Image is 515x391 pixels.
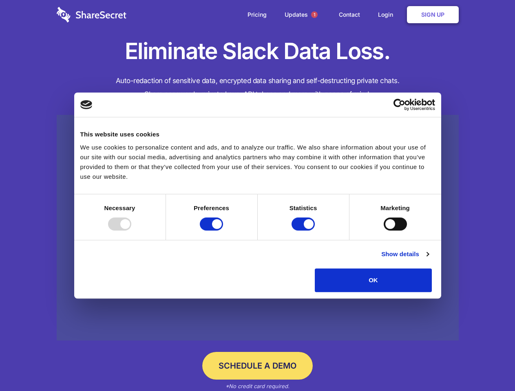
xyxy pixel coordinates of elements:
div: We use cookies to personalize content and ads, and to analyze our traffic. We also share informat... [80,143,435,182]
img: logo-wordmark-white-trans-d4663122ce5f474addd5e946df7df03e33cb6a1c49d2221995e7729f52c070b2.svg [57,7,126,22]
strong: Marketing [380,204,410,211]
a: Show details [381,249,429,259]
a: Pricing [239,2,275,27]
a: Schedule a Demo [202,352,313,380]
a: Usercentrics Cookiebot - opens in a new window [364,99,435,111]
strong: Preferences [194,204,229,211]
a: Sign Up [407,6,459,23]
img: logo [80,100,93,109]
a: Contact [331,2,368,27]
a: Login [370,2,405,27]
h4: Auto-redaction of sensitive data, encrypted data sharing and self-destructing private chats. Shar... [57,74,459,101]
h1: Eliminate Slack Data Loss. [57,37,459,66]
span: 1 [311,11,318,18]
em: *No credit card required. [225,383,290,389]
div: This website uses cookies [80,130,435,139]
button: OK [315,268,432,292]
a: Wistia video thumbnail [57,115,459,341]
strong: Statistics [290,204,317,211]
strong: Necessary [104,204,135,211]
